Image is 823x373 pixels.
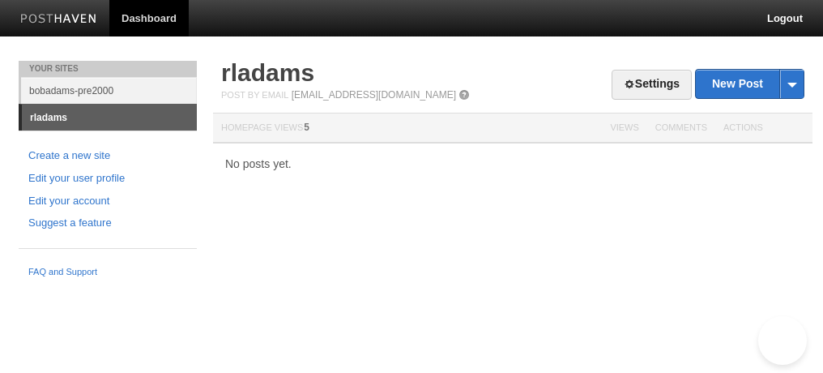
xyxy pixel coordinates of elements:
li: Your Sites [19,61,197,77]
a: Create a new site [28,148,187,165]
a: Suggest a feature [28,215,187,232]
a: Edit your account [28,193,187,210]
span: 5 [304,122,309,133]
th: Actions [715,114,812,144]
iframe: Help Scout Beacon - Open [758,316,807,365]
a: FAQ and Support [28,265,187,280]
th: Views [602,114,646,144]
a: Settings [612,70,692,100]
a: rladams [22,105,197,131]
a: Edit your user profile [28,170,187,187]
th: Homepage Views [213,114,602,144]
a: New Post [696,70,804,98]
a: rladams [221,59,314,86]
img: Posthaven-bar [20,14,97,26]
th: Comments [647,114,715,144]
a: [EMAIL_ADDRESS][DOMAIN_NAME] [292,89,456,101]
span: Post by Email [221,90,288,100]
div: No posts yet. [213,158,812,169]
a: bobadams-pre2000 [21,77,197,104]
